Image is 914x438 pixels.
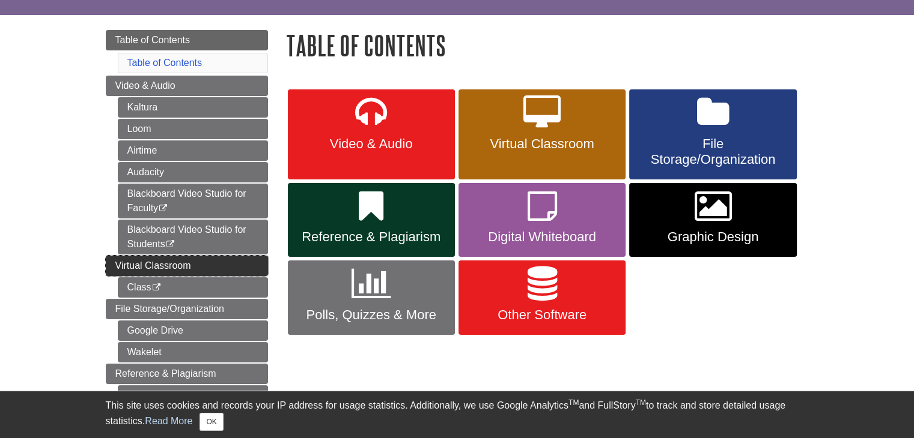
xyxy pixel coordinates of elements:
a: Table of Contents [106,30,268,50]
a: Virtual Classroom [459,89,626,179]
span: Digital Whiteboard [468,229,617,245]
i: This link opens in a new window [165,241,175,248]
a: Read More [145,416,192,426]
a: File Storage/Organization [629,89,796,179]
a: File Storage/Organization [106,299,268,319]
a: Airtime [118,140,268,161]
a: Google Drive [118,320,268,341]
div: This site uses cookies and records your IP address for usage statistics. Additionally, we use Goo... [106,398,809,431]
a: Class [118,277,268,298]
a: Blackboard Video Studio for Faculty [118,184,268,218]
a: Reference & Plagiarism [288,183,455,257]
span: Video & Audio [297,136,446,152]
a: Video & Audio [106,76,268,96]
a: Digital Whiteboard [459,183,626,257]
a: Wakelet [118,342,268,362]
button: Close [200,413,223,431]
a: Audacity [118,162,268,182]
a: Virtual Classroom [106,256,268,276]
a: Loom [118,119,268,139]
a: Zotero [118,385,268,406]
a: Kaltura [118,97,268,118]
span: Virtual Classroom [115,260,191,271]
span: Reference & Plagiarism [297,229,446,245]
a: Graphic Design [629,183,796,257]
span: Other Software [468,307,617,323]
span: Table of Contents [115,35,190,45]
span: File Storage/Organization [115,304,224,314]
a: Other Software [459,260,626,335]
sup: TM [636,398,646,407]
sup: TM [568,398,579,407]
i: This link opens in a new window [158,205,168,212]
span: File Storage/Organization [638,136,787,167]
a: Video & Audio [288,89,455,179]
span: Video & Audio [115,80,175,91]
a: Table of Contents [127,58,203,68]
span: Virtual Classroom [468,136,617,152]
a: Polls, Quizzes & More [288,260,455,335]
a: Reference & Plagiarism [106,364,268,384]
h1: Table of Contents [286,30,809,61]
i: This link opens in a new window [151,284,162,292]
span: Graphic Design [638,229,787,245]
a: Blackboard Video Studio for Students [118,220,268,254]
span: Polls, Quizzes & More [297,307,446,323]
span: Reference & Plagiarism [115,368,216,379]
